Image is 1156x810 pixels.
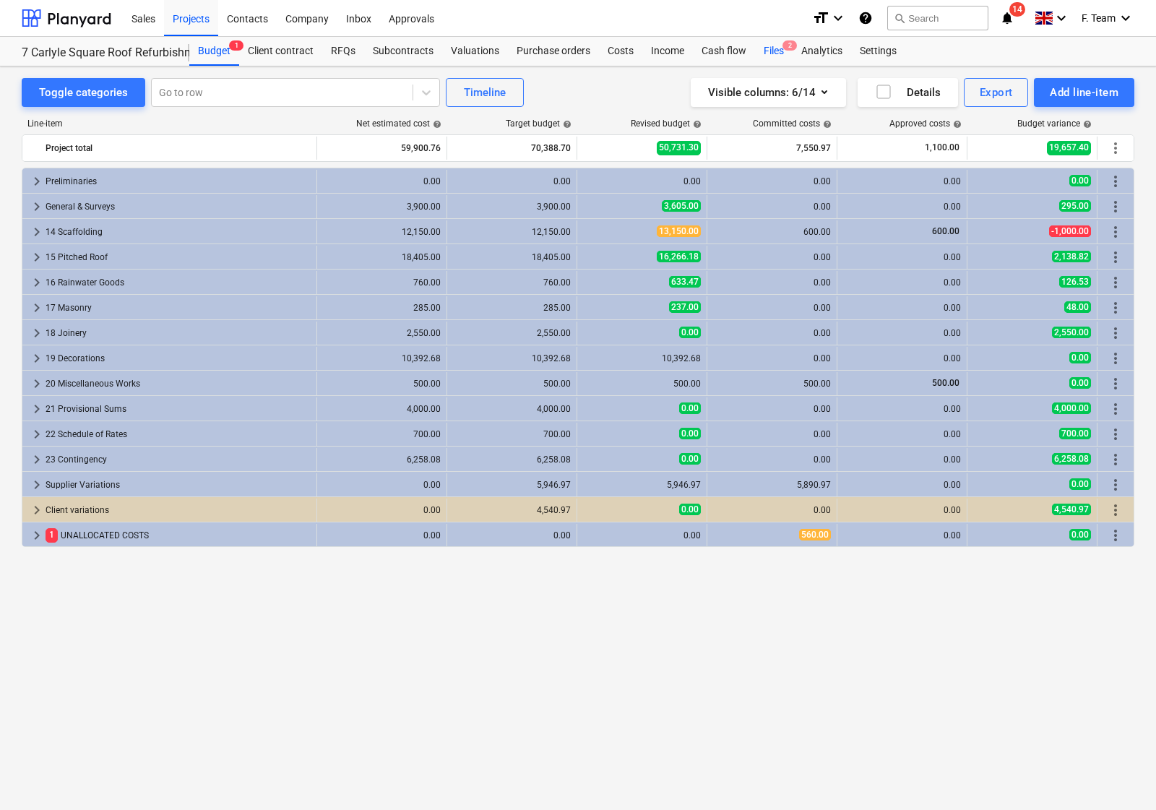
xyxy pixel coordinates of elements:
span: 19,657.40 [1047,141,1091,155]
span: 48.00 [1064,301,1091,313]
div: Line-item [22,119,318,129]
div: 18 Joinery [46,322,311,345]
span: 700.00 [1059,428,1091,439]
span: F. Team [1082,12,1116,24]
span: help [560,120,571,129]
div: 0.00 [323,530,441,540]
button: Search [887,6,988,30]
div: Client variations [46,499,311,522]
div: 0.00 [843,303,961,313]
a: Analytics [793,37,851,66]
a: Purchase orders [508,37,599,66]
div: 22 Schedule of Rates [46,423,311,446]
button: Toggle categories [22,78,145,107]
div: Project total [46,137,311,160]
div: 0.00 [323,176,441,186]
div: 0.00 [713,454,831,465]
div: 0.00 [583,176,701,186]
span: 1 [229,40,243,51]
div: 18,405.00 [323,252,441,262]
div: 0.00 [843,404,961,414]
span: 14 [1009,2,1025,17]
div: 500.00 [583,379,701,389]
span: 13,150.00 [657,225,701,237]
div: Approved costs [889,119,962,129]
div: 760.00 [453,277,571,288]
span: 0.00 [679,327,701,338]
div: 6,258.08 [453,454,571,465]
div: 4,000.00 [453,404,571,414]
div: 5,946.97 [453,480,571,490]
div: 0.00 [713,404,831,414]
div: 0.00 [713,277,831,288]
div: 600.00 [713,227,831,237]
div: 18,405.00 [453,252,571,262]
div: 10,392.68 [583,353,701,363]
span: help [820,120,832,129]
div: 7,550.97 [713,137,831,160]
span: keyboard_arrow_right [28,173,46,190]
i: Knowledge base [858,9,873,27]
span: More actions [1107,299,1124,316]
div: UNALLOCATED COSTS [46,524,311,547]
button: Export [964,78,1029,107]
span: 295.00 [1059,200,1091,212]
div: 5,890.97 [713,480,831,490]
div: Toggle categories [39,83,128,102]
div: 7 Carlyle Square Roof Refurbishment, Elevation Repairs & Redecoration [22,46,172,61]
div: 0.00 [843,429,961,439]
div: 0.00 [323,505,441,515]
div: Budget [189,37,239,66]
div: 6,258.08 [323,454,441,465]
i: keyboard_arrow_down [829,9,847,27]
span: keyboard_arrow_right [28,501,46,519]
span: help [950,120,962,129]
a: Cash flow [693,37,755,66]
div: 20 Miscellaneous Works [46,372,311,395]
span: More actions [1107,375,1124,392]
span: keyboard_arrow_right [28,375,46,392]
div: 500.00 [713,379,831,389]
i: notifications [1000,9,1014,27]
span: keyboard_arrow_right [28,324,46,342]
i: format_size [812,9,829,27]
span: 237.00 [669,301,701,313]
div: 0.00 [713,202,831,212]
div: Income [642,37,693,66]
span: More actions [1107,274,1124,291]
div: Valuations [442,37,508,66]
span: keyboard_arrow_right [28,274,46,291]
div: Visible columns : 6/14 [708,83,829,102]
span: help [430,120,441,129]
span: 4,000.00 [1052,402,1091,414]
span: -1,000.00 [1049,225,1091,237]
div: 5,946.97 [583,480,701,490]
span: 2 [782,40,797,51]
div: 23 Contingency [46,448,311,471]
span: More actions [1107,223,1124,241]
span: More actions [1107,426,1124,443]
span: More actions [1107,198,1124,215]
span: 16,266.18 [657,251,701,262]
div: Costs [599,37,642,66]
a: Client contract [239,37,322,66]
div: RFQs [322,37,364,66]
div: 0.00 [713,353,831,363]
span: keyboard_arrow_right [28,223,46,241]
span: help [1080,120,1092,129]
div: Preliminaries [46,170,311,193]
span: More actions [1107,527,1124,544]
div: 0.00 [843,530,961,540]
div: 17 Masonry [46,296,311,319]
span: keyboard_arrow_right [28,249,46,266]
div: 3,900.00 [453,202,571,212]
span: 3,605.00 [662,200,701,212]
span: 0.00 [679,428,701,439]
div: 0.00 [843,480,961,490]
div: 0.00 [843,353,961,363]
div: 3,900.00 [323,202,441,212]
span: More actions [1107,173,1124,190]
div: 19 Decorations [46,347,311,370]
